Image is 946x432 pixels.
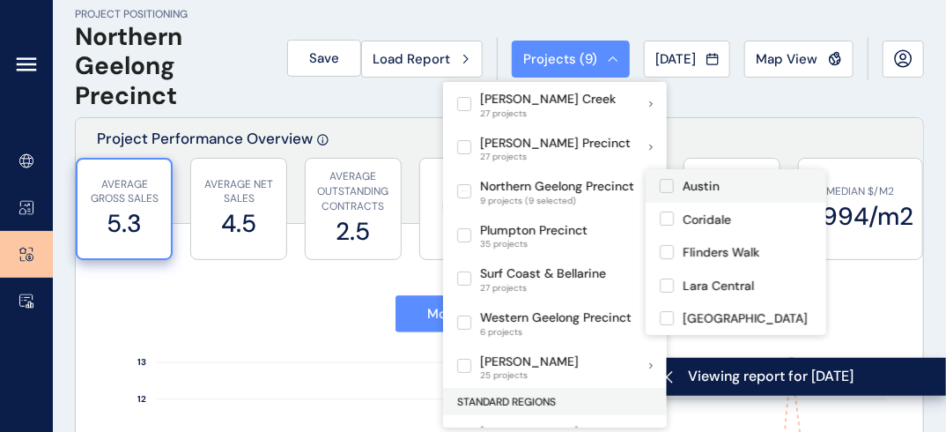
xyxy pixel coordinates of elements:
[480,91,616,108] p: [PERSON_NAME] Creek
[480,152,631,162] span: 27 projects
[480,370,579,381] span: 25 projects
[683,278,754,295] p: Lara Central
[373,50,450,68] span: Load Report
[309,49,339,67] span: Save
[756,50,817,68] span: Map View
[429,214,506,249] label: 11.8
[480,283,606,294] span: 27 projects
[480,222,588,240] p: Plumpton Precinct
[683,310,808,328] p: [GEOGRAPHIC_DATA]
[480,354,579,371] p: [PERSON_NAME]
[361,41,483,78] button: Load Report
[86,206,162,241] label: 5.3
[808,199,913,234] label: $994/m2
[480,196,634,206] span: 9 projects (9 selected)
[427,305,468,323] span: Month
[744,41,854,78] button: Map View
[480,309,632,327] p: Western Geelong Precinct
[200,177,277,207] p: AVERAGE NET SALES
[480,265,606,283] p: Surf Coast & Bellarine
[429,169,506,213] p: AVERAGE NEWLY RELEASED
[137,357,146,369] text: 13
[512,41,630,78] button: Projects (9)
[688,367,932,386] span: Viewing report for [DATE]
[480,327,632,338] span: 6 projects
[523,50,597,68] span: Projects ( 9 )
[693,167,771,182] p: MEDIAN SIZE
[395,295,499,332] button: Month
[480,178,634,196] p: Northern Geelong Precinct
[683,178,720,196] p: Austin
[480,239,588,250] span: 35 projects
[314,214,392,249] label: 2.5
[655,50,696,68] span: [DATE]
[86,177,162,207] p: AVERAGE GROSS SALES
[137,394,146,406] text: 12
[457,395,556,409] span: STANDARD REGIONS
[808,184,913,199] p: MEDIAN $/M2
[287,40,361,77] button: Save
[644,41,730,78] button: [DATE]
[480,135,631,153] p: [PERSON_NAME] Precinct
[75,22,266,111] h1: Northern Geelong Precinct
[314,169,392,213] p: AVERAGE OUTSTANDING CONTRACTS
[97,129,313,223] p: Project Performance Overview
[683,212,731,229] p: Coridale
[683,244,759,262] p: Flinders Walk
[75,7,266,22] p: PROJECT POSITIONING
[200,206,277,241] label: 4.5
[480,108,616,119] span: 27 projects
